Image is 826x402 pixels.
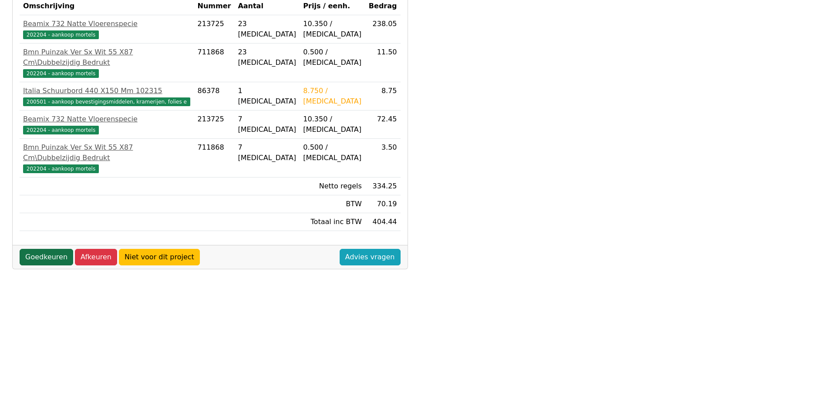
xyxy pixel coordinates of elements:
a: Advies vragen [340,249,401,265]
span: 202204 - aankoop mortels [23,126,99,134]
div: 0.500 / [MEDICAL_DATA] [303,47,361,68]
a: Italia Schuurbord 440 X150 Mm 102315200501 - aankoop bevestigingsmiddelen, kramerijen, folies e [23,86,191,107]
div: 0.500 / [MEDICAL_DATA] [303,142,361,163]
td: Netto regels [300,178,365,195]
span: 202204 - aankoop mortels [23,30,99,39]
td: 711868 [194,139,235,178]
a: Beamix 732 Natte Vloerenspecie202204 - aankoop mortels [23,114,191,135]
div: Beamix 732 Natte Vloerenspecie [23,19,191,29]
td: 404.44 [365,213,401,231]
div: 7 [MEDICAL_DATA] [238,114,296,135]
td: 711868 [194,44,235,82]
td: 213725 [194,111,235,139]
div: 7 [MEDICAL_DATA] [238,142,296,163]
td: 72.45 [365,111,401,139]
div: 23 [MEDICAL_DATA] [238,47,296,68]
div: 1 [MEDICAL_DATA] [238,86,296,107]
td: 3.50 [365,139,401,178]
td: BTW [300,195,365,213]
td: 11.50 [365,44,401,82]
a: Niet voor dit project [119,249,200,265]
span: 202204 - aankoop mortels [23,164,99,173]
td: 238.05 [365,15,401,44]
td: 70.19 [365,195,401,213]
td: 86378 [194,82,235,111]
td: 8.75 [365,82,401,111]
div: Beamix 732 Natte Vloerenspecie [23,114,191,124]
a: Goedkeuren [20,249,73,265]
td: 334.25 [365,178,401,195]
div: 23 [MEDICAL_DATA] [238,19,296,40]
div: 10.350 / [MEDICAL_DATA] [303,114,361,135]
div: Italia Schuurbord 440 X150 Mm 102315 [23,86,191,96]
td: 213725 [194,15,235,44]
a: Bmn Puinzak Ver Sx Wit 55 X87 Cm\Dubbelzijdig Bedrukt202204 - aankoop mortels [23,47,191,78]
a: Afkeuren [75,249,117,265]
div: 8.750 / [MEDICAL_DATA] [303,86,361,107]
span: 202204 - aankoop mortels [23,69,99,78]
td: Totaal inc BTW [300,213,365,231]
div: Bmn Puinzak Ver Sx Wit 55 X87 Cm\Dubbelzijdig Bedrukt [23,142,191,163]
a: Beamix 732 Natte Vloerenspecie202204 - aankoop mortels [23,19,191,40]
span: 200501 - aankoop bevestigingsmiddelen, kramerijen, folies e [23,97,190,106]
div: Bmn Puinzak Ver Sx Wit 55 X87 Cm\Dubbelzijdig Bedrukt [23,47,191,68]
a: Bmn Puinzak Ver Sx Wit 55 X87 Cm\Dubbelzijdig Bedrukt202204 - aankoop mortels [23,142,191,174]
div: 10.350 / [MEDICAL_DATA] [303,19,361,40]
